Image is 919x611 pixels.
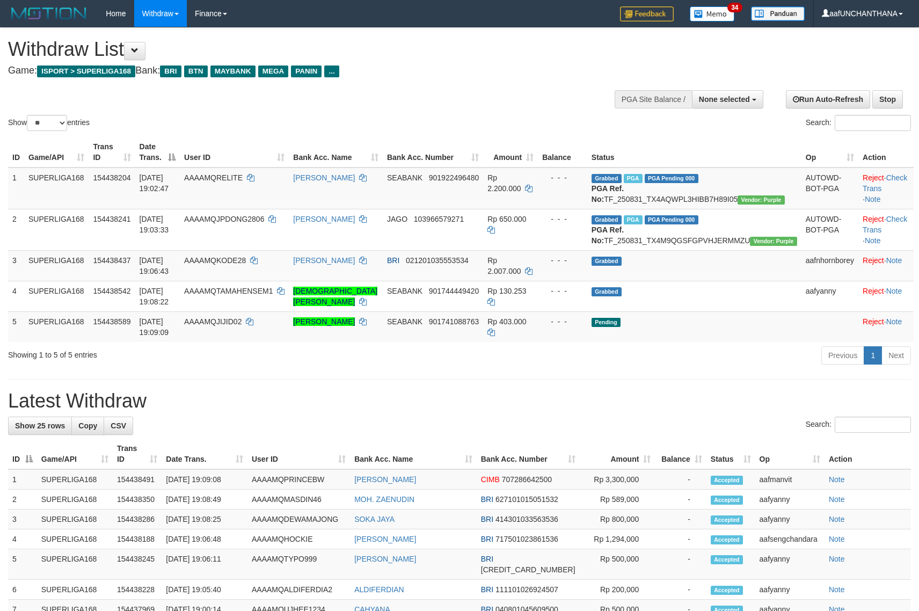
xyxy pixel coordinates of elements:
[592,174,622,183] span: Grabbed
[829,515,845,523] a: Note
[140,256,169,275] span: [DATE] 19:06:43
[184,173,243,182] span: AAAAMQRELITE
[655,549,706,580] td: -
[690,6,735,21] img: Button%20Memo.svg
[587,137,801,168] th: Status
[711,496,743,505] span: Accepted
[8,390,911,412] h1: Latest Withdraw
[71,417,104,435] a: Copy
[247,549,350,580] td: AAAAMQTYPO999
[8,311,24,342] td: 5
[210,66,256,77] span: MAYBANK
[755,490,825,510] td: aafyanny
[655,580,706,600] td: -
[93,256,130,265] span: 154438437
[487,256,521,275] span: Rp 2.007.000
[886,256,902,265] a: Note
[711,555,743,564] span: Accepted
[655,529,706,549] td: -
[481,475,500,484] span: CIMB
[135,137,180,168] th: Date Trans.: activate to sort column descending
[872,90,903,108] a: Stop
[755,580,825,600] td: aafyanny
[580,510,655,529] td: Rp 800,000
[829,495,845,504] a: Note
[162,580,247,600] td: [DATE] 19:05:40
[580,580,655,600] td: Rp 200,000
[706,439,755,469] th: Status: activate to sort column ascending
[711,476,743,485] span: Accepted
[727,3,742,12] span: 34
[8,39,602,60] h1: Withdraw List
[624,215,643,224] span: Marked by aafsoumeymey
[587,168,801,209] td: TF_250831_TX4AQWPL3HIBB7H89I05
[580,529,655,549] td: Rp 1,294,000
[858,168,914,209] td: · ·
[538,137,587,168] th: Balance
[863,215,884,223] a: Reject
[293,287,377,306] a: [DEMOGRAPHIC_DATA][PERSON_NAME]
[801,137,858,168] th: Op: activate to sort column ascending
[24,209,89,250] td: SUPERLIGA168
[542,214,583,224] div: - - -
[542,286,583,296] div: - - -
[8,115,90,131] label: Show entries
[37,510,113,529] td: SUPERLIGA168
[864,346,882,365] a: 1
[8,345,375,360] div: Showing 1 to 5 of 5 entries
[592,287,622,296] span: Grabbed
[865,195,881,203] a: Note
[8,510,37,529] td: 3
[580,549,655,580] td: Rp 500,000
[481,495,493,504] span: BRI
[711,586,743,595] span: Accepted
[755,469,825,490] td: aafmanvit
[858,281,914,311] td: ·
[354,475,416,484] a: [PERSON_NAME]
[806,115,911,131] label: Search:
[8,5,90,21] img: MOTION_logo.png
[247,529,350,549] td: AAAAMQHOCKIE
[483,137,538,168] th: Amount: activate to sort column ascending
[162,549,247,580] td: [DATE] 19:06:11
[104,417,133,435] a: CSV
[481,515,493,523] span: BRI
[162,490,247,510] td: [DATE] 19:08:49
[806,417,911,433] label: Search:
[162,439,247,469] th: Date Trans.: activate to sort column ascending
[755,549,825,580] td: aafyanny
[487,287,526,295] span: Rp 130.253
[863,215,907,234] a: Check Trans
[37,66,135,77] span: ISPORT > SUPERLIGA168
[801,168,858,209] td: AUTOWD-BOT-PGA
[477,439,580,469] th: Bank Acc. Number: activate to sort column ascending
[24,250,89,281] td: SUPERLIGA168
[495,535,558,543] span: Copy 717501023861536 to clipboard
[592,226,624,245] b: PGA Ref. No:
[8,209,24,250] td: 2
[863,173,884,182] a: Reject
[481,535,493,543] span: BRI
[624,174,643,183] span: Marked by aafsengchandara
[162,510,247,529] td: [DATE] 19:08:25
[8,281,24,311] td: 4
[37,439,113,469] th: Game/API: activate to sort column ascending
[111,421,126,430] span: CSV
[37,469,113,490] td: SUPERLIGA168
[258,66,289,77] span: MEGA
[291,66,322,77] span: PANIN
[502,475,552,484] span: Copy 707286642500 to clipboard
[580,490,655,510] td: Rp 589,000
[406,256,469,265] span: Copy 021201035553534 to clipboard
[655,469,706,490] td: -
[93,287,130,295] span: 154438542
[324,66,339,77] span: ...
[93,317,130,326] span: 154438589
[487,215,526,223] span: Rp 650.000
[711,515,743,525] span: Accepted
[180,137,289,168] th: User ID: activate to sort column ascending
[863,256,884,265] a: Reject
[8,580,37,600] td: 6
[863,173,907,193] a: Check Trans
[113,469,162,490] td: 154438491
